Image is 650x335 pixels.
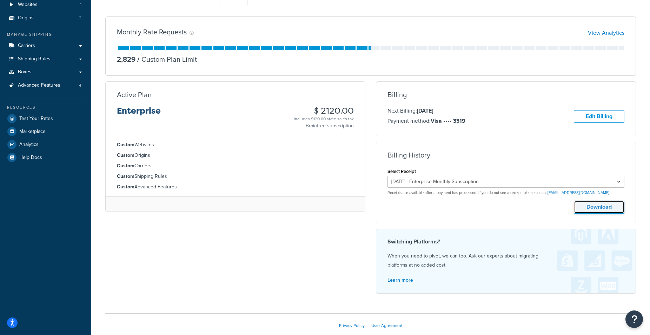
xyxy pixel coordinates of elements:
[79,15,81,21] span: 2
[19,116,53,122] span: Test Your Rates
[117,173,354,180] li: Shipping Rules
[117,152,134,159] strong: Custom
[387,252,624,270] p: When you need to pivot, we can too. Ask our experts about migrating platforms at no added cost.
[5,66,86,79] a: Boxes
[5,138,86,151] a: Analytics
[5,32,86,38] div: Manage Shipping
[117,28,187,36] h3: Monthly Rate Requests
[135,54,197,64] p: Custom Plan Limit
[19,155,42,161] span: Help Docs
[367,322,369,329] span: |
[79,82,81,88] span: 4
[387,169,416,174] label: Select Receipt
[5,125,86,138] a: Marketplace
[5,53,86,66] a: Shipping Rules
[371,322,403,329] a: User Agreement
[117,141,134,148] strong: Custom
[588,29,624,37] a: View Analytics
[387,237,624,246] h4: Switching Platforms?
[18,15,34,21] span: Origins
[80,2,81,8] span: 1
[294,106,354,115] h3: $ 2120.00
[387,116,465,126] p: Payment method:
[5,105,86,110] div: Resources
[294,115,354,122] div: Includes $120.00 state sales tax
[5,151,86,164] a: Help Docs
[117,106,161,121] h3: Enterprise
[19,129,46,135] span: Marketplace
[117,183,354,191] li: Advanced Features
[625,310,643,328] button: Open Resource Center
[117,162,134,169] strong: Custom
[117,54,135,64] p: 2,829
[339,322,365,329] a: Privacy Policy
[18,2,38,8] span: Websites
[5,39,86,52] a: Carriers
[117,173,134,180] strong: Custom
[137,54,140,65] span: /
[117,162,354,170] li: Carriers
[18,82,60,88] span: Advanced Features
[387,151,430,159] h3: Billing History
[18,56,51,62] span: Shipping Rules
[117,141,354,149] li: Websites
[387,106,465,115] p: Next Billing:
[417,107,433,115] strong: [DATE]
[431,117,465,125] strong: Visa •••• 3319
[574,110,624,123] a: Edit Billing
[19,142,39,148] span: Analytics
[117,183,134,190] strong: Custom
[387,276,413,284] a: Learn more
[117,152,354,159] li: Origins
[574,201,624,214] button: Download
[548,190,609,195] a: [EMAIL_ADDRESS][DOMAIN_NAME]
[387,190,624,195] p: Receipts are available after a payment has processed. If you do not see a receipt, please contact
[18,43,35,49] span: Carriers
[18,69,32,75] span: Boxes
[5,12,86,25] li: Origins
[294,122,354,129] p: Braintree subscription
[5,79,86,92] a: Advanced Features 4
[5,12,86,25] a: Origins 2
[5,112,86,125] a: Test Your Rates
[387,91,407,99] h3: Billing
[5,79,86,92] li: Advanced Features
[117,91,152,99] h3: Active Plan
